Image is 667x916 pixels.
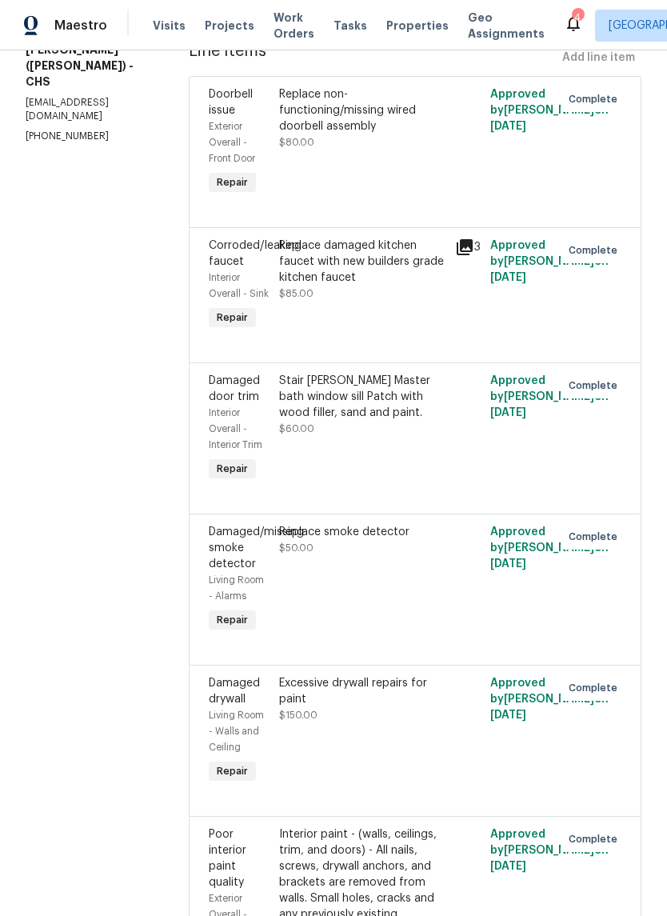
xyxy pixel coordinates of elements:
span: Complete [569,242,624,258]
span: $60.00 [279,424,314,434]
div: Replace damaged kitchen faucet with new builders grade kitchen faucet [279,238,445,286]
span: Line Items [189,43,556,73]
span: [DATE] [490,861,526,872]
div: 4 [572,10,583,26]
span: [DATE] [490,558,526,570]
span: Corroded/leaking faucet [209,240,302,267]
span: Poor interior paint quality [209,829,246,888]
span: Complete [569,680,624,696]
h5: DMB, LLC / Dell [PERSON_NAME] ([PERSON_NAME]) - CHS [26,26,150,90]
span: Approved by [PERSON_NAME] on [490,526,609,570]
span: $50.00 [279,543,314,553]
span: Tasks [333,20,367,31]
span: Interior Overall - Sink [209,273,269,298]
span: Repair [210,461,254,477]
div: 3 [455,238,481,257]
span: [DATE] [490,121,526,132]
span: Approved by [PERSON_NAME] on [490,89,609,132]
span: Exterior Overall - Front Door [209,122,255,163]
span: Repair [210,174,254,190]
span: Work Orders [274,10,314,42]
span: Damaged door trim [209,375,260,402]
span: [DATE] [490,710,526,721]
div: Replace smoke detector [279,524,445,540]
span: Interior Overall - Interior Trim [209,408,262,450]
span: Visits [153,18,186,34]
p: [EMAIL_ADDRESS][DOMAIN_NAME] [26,96,150,123]
span: Complete [569,831,624,847]
span: Approved by [PERSON_NAME] on [490,678,609,721]
span: Living Room - Alarms [209,575,264,601]
span: Approved by [PERSON_NAME] on [490,375,609,418]
span: Repair [210,612,254,628]
span: Approved by [PERSON_NAME] on [490,240,609,283]
div: Replace non-functioning/missing wired doorbell assembly [279,86,445,134]
span: Doorbell issue [209,89,253,116]
span: Properties [386,18,449,34]
div: Excessive drywall repairs for paint [279,675,445,707]
span: Repair [210,310,254,326]
span: Complete [569,91,624,107]
span: Damaged drywall [209,678,260,705]
span: Approved by [PERSON_NAME] on [490,829,609,872]
span: Geo Assignments [468,10,545,42]
p: [PHONE_NUMBER] [26,130,150,143]
div: Stair [PERSON_NAME] Master bath window sill Patch with wood filler, sand and paint. [279,373,445,421]
span: Living Room - Walls and Ceiling [209,710,264,752]
span: [DATE] [490,272,526,283]
span: $80.00 [279,138,314,147]
span: Damaged/missing smoke detector [209,526,304,570]
span: [DATE] [490,407,526,418]
span: Complete [569,529,624,545]
span: $150.00 [279,710,318,720]
span: Maestro [54,18,107,34]
span: Complete [569,378,624,394]
span: $85.00 [279,289,314,298]
span: Projects [205,18,254,34]
span: Repair [210,763,254,779]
